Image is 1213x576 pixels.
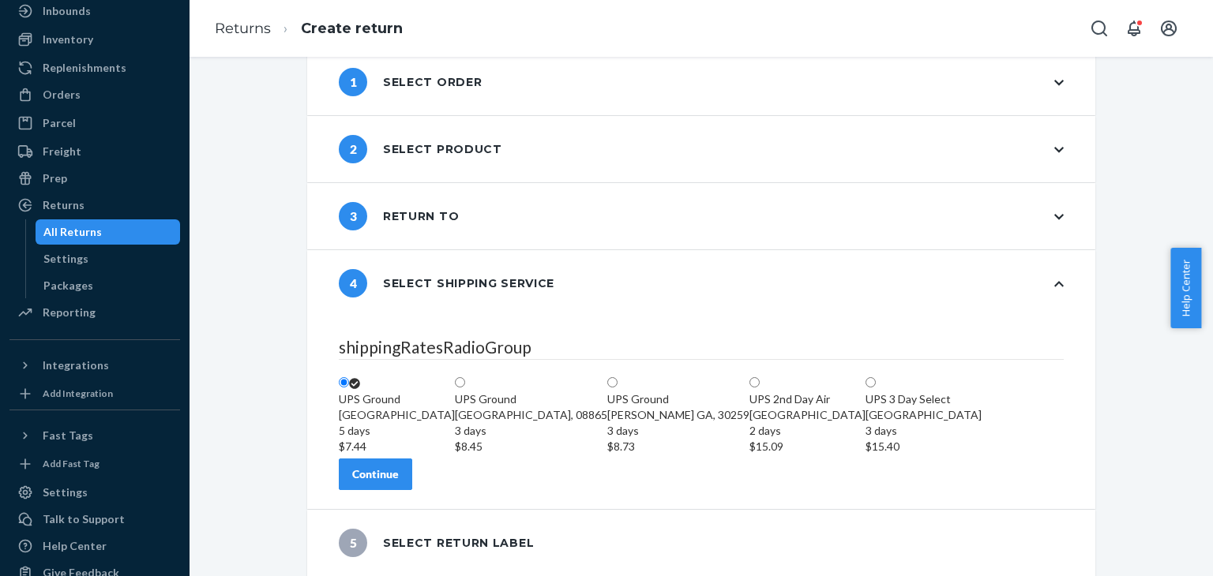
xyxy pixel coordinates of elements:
div: Settings [43,484,88,500]
div: Return to [339,202,459,230]
a: Add Fast Tag [9,454,180,473]
div: 3 days [455,423,607,439]
a: Returns [215,20,271,37]
a: Add Integration [9,384,180,403]
a: Freight [9,139,180,164]
div: Reporting [43,305,96,320]
span: 4 [339,269,367,297]
button: Continue [339,458,412,490]
div: Packages [43,278,93,294]
div: Select product [339,135,502,163]
div: $15.40 [866,439,982,454]
div: [GEOGRAPHIC_DATA] [866,407,982,454]
a: Talk to Support [9,507,180,532]
a: Prep [9,166,180,191]
a: All Returns [36,219,181,245]
div: Inventory [43,32,93,47]
a: Packages [36,273,181,298]
div: Help Center [43,538,107,554]
button: Help Center [1170,248,1201,328]
a: Settings [9,480,180,505]
div: Prep [43,170,67,186]
div: $7.44 [339,439,455,454]
a: Settings [36,246,181,271]
div: Parcel [43,115,76,131]
div: $8.73 [607,439,749,454]
input: UPS Ground[GEOGRAPHIC_DATA], 088653 days$8.45 [455,377,465,387]
legend: shippingRatesRadioGroup [339,335,1064,360]
button: Integrations [9,353,180,378]
div: Continue [352,466,399,482]
div: UPS Ground [455,391,607,407]
a: Inventory [9,27,180,52]
div: [GEOGRAPHIC_DATA] [749,407,866,454]
div: UPS 2nd Day Air [749,391,866,407]
div: Talk to Support [43,511,125,527]
div: [GEOGRAPHIC_DATA] [339,407,455,454]
a: Reporting [9,300,180,325]
div: Add Fast Tag [43,457,100,470]
button: Open Search Box [1083,13,1115,44]
div: UPS Ground [339,391,455,407]
div: $15.09 [749,439,866,454]
div: Integrations [43,357,109,373]
span: 2 [339,135,367,163]
input: UPS 3 Day Select[GEOGRAPHIC_DATA]3 days$15.40 [866,377,876,387]
div: 2 days [749,423,866,439]
div: Select return label [339,529,534,557]
div: $8.45 [455,439,607,454]
div: Select order [339,68,482,96]
div: Returns [43,197,84,213]
div: 3 days [866,423,982,439]
div: 5 days [339,423,455,439]
div: Orders [43,87,81,103]
div: [GEOGRAPHIC_DATA], 08865 [455,407,607,454]
div: Add Integration [43,387,113,400]
a: Help Center [9,533,180,559]
div: Select shipping service [339,269,554,297]
input: UPS Ground[GEOGRAPHIC_DATA]5 days$7.44 [339,377,349,387]
a: Orders [9,82,180,107]
button: Open account menu [1153,13,1185,44]
div: Inbounds [43,3,91,19]
a: Returns [9,193,180,218]
div: UPS Ground [607,391,749,407]
span: 5 [339,529,367,557]
a: Parcel [9,110,180,136]
div: All Returns [43,224,102,240]
div: 3 days [607,423,749,439]
span: 1 [339,68,367,96]
div: Freight [43,144,81,159]
button: Open notifications [1118,13,1150,44]
div: UPS 3 Day Select [866,391,982,407]
a: Create return [301,20,403,37]
div: Settings [43,251,88,267]
a: Replenishments [9,55,180,80]
input: UPS 2nd Day Air[GEOGRAPHIC_DATA]2 days$15.09 [749,377,760,387]
div: Replenishments [43,60,126,76]
div: [PERSON_NAME] GA, 30259 [607,407,749,454]
ol: breadcrumbs [202,6,415,52]
button: Fast Tags [9,423,180,448]
span: 3 [339,202,367,230]
div: Fast Tags [43,428,93,443]
input: UPS Ground[PERSON_NAME] GA, 302593 days$8.73 [607,377,618,387]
